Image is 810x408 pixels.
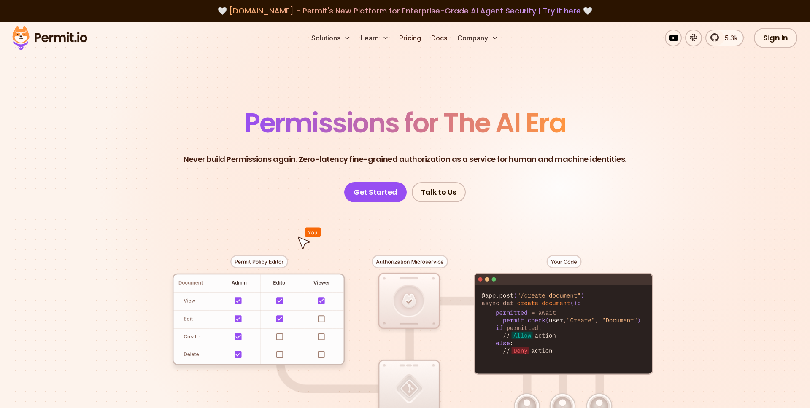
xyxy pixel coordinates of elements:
button: Solutions [308,30,354,46]
a: Talk to Us [412,182,466,202]
a: Pricing [396,30,424,46]
span: Permissions for The AI Era [244,104,566,142]
span: 5.3k [720,33,738,43]
span: [DOMAIN_NAME] - Permit's New Platform for Enterprise-Grade AI Agent Security | [229,5,581,16]
div: 🤍 🤍 [20,5,790,17]
button: Company [454,30,502,46]
a: Get Started [344,182,407,202]
a: 5.3k [705,30,744,46]
p: Never build Permissions again. Zero-latency fine-grained authorization as a service for human and... [184,153,626,165]
a: Sign In [754,28,797,48]
img: Permit logo [8,24,91,52]
a: Try it here [543,5,581,16]
button: Learn [357,30,392,46]
a: Docs [428,30,451,46]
